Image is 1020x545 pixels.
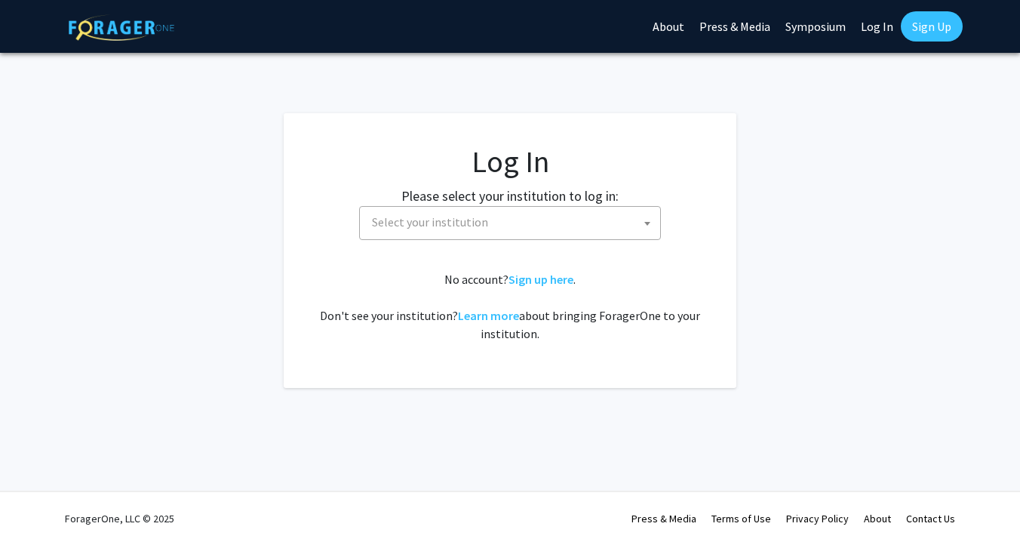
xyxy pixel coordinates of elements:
[458,308,519,323] a: Learn more about bringing ForagerOne to your institution
[401,186,619,206] label: Please select your institution to log in:
[314,270,706,343] div: No account? . Don't see your institution? about bringing ForagerOne to your institution.
[508,272,573,287] a: Sign up here
[906,512,955,525] a: Contact Us
[65,492,174,545] div: ForagerOne, LLC © 2025
[372,214,488,229] span: Select your institution
[359,206,661,240] span: Select your institution
[864,512,891,525] a: About
[314,143,706,180] h1: Log In
[901,11,963,42] a: Sign Up
[366,207,660,238] span: Select your institution
[786,512,849,525] a: Privacy Policy
[631,512,696,525] a: Press & Media
[711,512,771,525] a: Terms of Use
[69,14,174,41] img: ForagerOne Logo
